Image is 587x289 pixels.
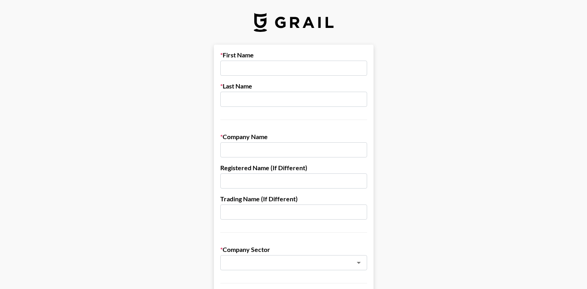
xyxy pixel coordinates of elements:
[220,246,367,254] label: Company Sector
[220,164,367,172] label: Registered Name (If Different)
[353,257,364,268] button: Open
[220,133,367,141] label: Company Name
[220,51,367,59] label: First Name
[254,13,334,32] img: Grail Talent Logo
[220,195,367,203] label: Trading Name (If Different)
[220,82,367,90] label: Last Name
